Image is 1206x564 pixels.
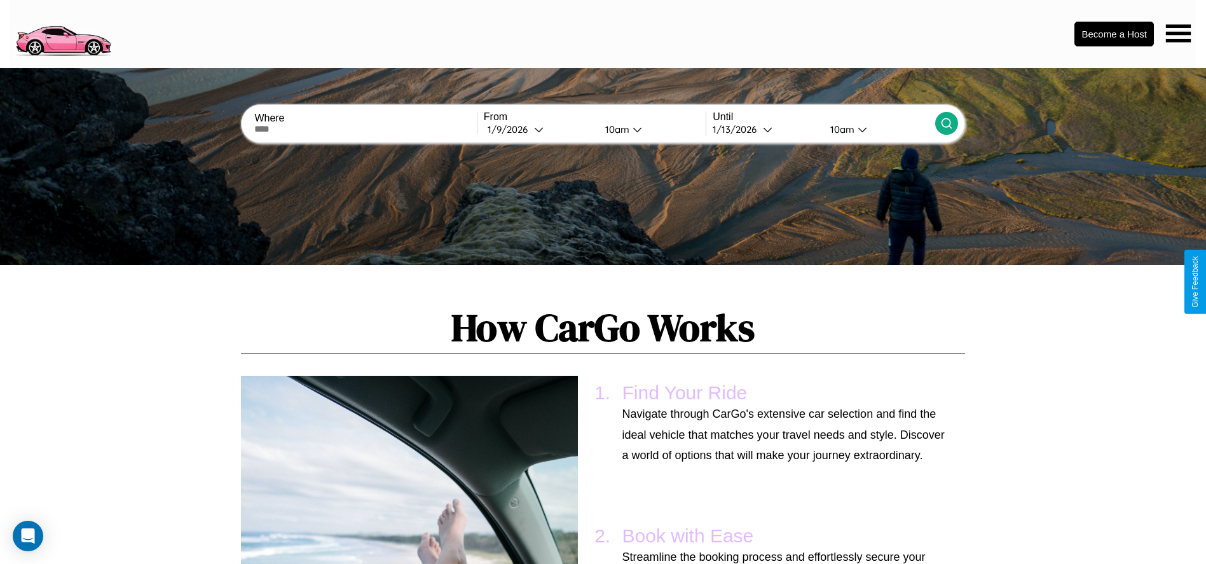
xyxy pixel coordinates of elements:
button: 1/9/2026 [484,123,595,136]
label: From [484,111,706,123]
li: Find Your Ride [616,376,952,472]
div: 10am [599,123,633,135]
label: Until [713,111,935,123]
div: 10am [824,123,858,135]
button: 10am [820,123,935,136]
img: logo [10,6,116,59]
h1: How CarGo Works [241,301,964,354]
button: 10am [595,123,706,136]
div: 1 / 9 / 2026 [488,123,534,135]
div: 1 / 13 / 2026 [713,123,763,135]
p: Navigate through CarGo's extensive car selection and find the ideal vehicle that matches your tra... [622,404,946,465]
div: Give Feedback [1191,256,1200,308]
button: Become a Host [1074,22,1154,46]
label: Where [254,113,476,124]
div: Open Intercom Messenger [13,521,43,551]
